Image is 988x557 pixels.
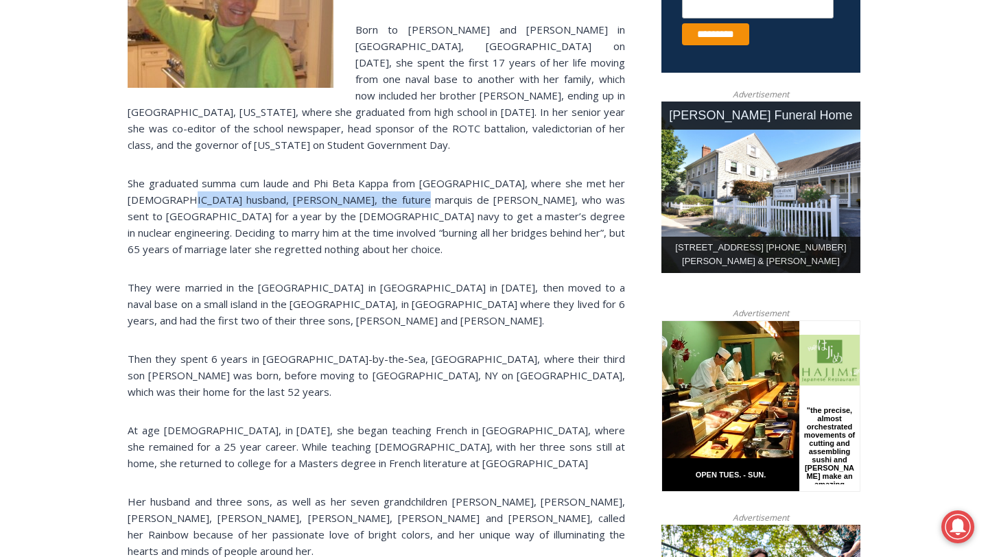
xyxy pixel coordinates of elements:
[128,21,625,153] p: Born to [PERSON_NAME] and [PERSON_NAME] in [GEOGRAPHIC_DATA], [GEOGRAPHIC_DATA] on [DATE], she sp...
[128,279,625,329] p: They were married in the [GEOGRAPHIC_DATA] in [GEOGRAPHIC_DATA] in [DATE], then moved to a naval ...
[128,351,625,400] p: Then they spent 6 years in [GEOGRAPHIC_DATA]-by-the-Sea, [GEOGRAPHIC_DATA], where their third son...
[1,138,138,171] a: Open Tues. - Sun. [PHONE_NUMBER]
[141,86,195,164] div: "the precise, almost orchestrated movements of cutting and assembling sushi and [PERSON_NAME] mak...
[661,102,860,130] div: [PERSON_NAME] Funeral Home
[359,137,636,167] span: Intern @ [DOMAIN_NAME]
[719,307,803,320] span: Advertisement
[661,237,860,274] div: [STREET_ADDRESS] [PHONE_NUMBER] [PERSON_NAME] & [PERSON_NAME]
[719,511,803,524] span: Advertisement
[330,133,665,171] a: Intern @ [DOMAIN_NAME]
[128,422,625,471] p: At age [DEMOGRAPHIC_DATA], in [DATE], she began teaching French in [GEOGRAPHIC_DATA], where she r...
[346,1,648,133] div: "[PERSON_NAME] and I covered the [DATE] Parade, which was a really eye opening experience as I ha...
[4,141,134,193] span: Open Tues. - Sun. [PHONE_NUMBER]
[128,175,625,257] p: She graduated summa cum laude and Phi Beta Kappa from [GEOGRAPHIC_DATA], where she met her [DEMOG...
[719,88,803,101] span: Advertisement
